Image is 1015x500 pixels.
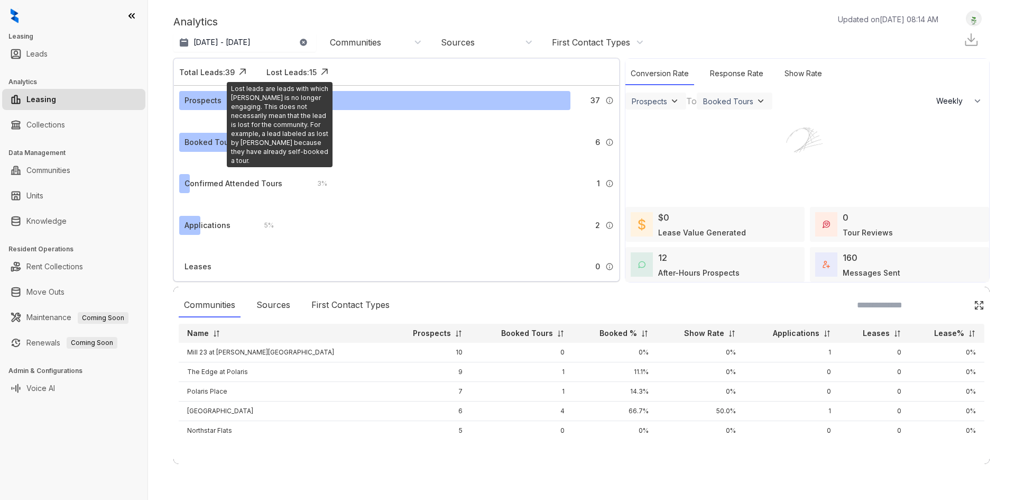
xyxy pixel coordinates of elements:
td: Polaris Place [179,382,386,402]
button: Weekly [930,92,989,111]
span: 2 [595,220,600,231]
li: Move Outs [2,281,145,303]
div: Sources [441,37,475,48]
span: 6 [595,137,600,148]
td: 0% [657,421,744,441]
img: sorting [893,330,901,338]
div: Response Rate [705,62,769,85]
td: 0 [744,382,839,402]
td: [GEOGRAPHIC_DATA] [179,402,386,421]
p: Show Rate [684,328,724,339]
td: 10 [386,343,471,362]
div: First Contact Types [552,37,630,48]
img: sorting [728,330,736,338]
img: sorting [641,330,649,338]
p: Applications [773,328,819,339]
p: Analytics [173,14,218,30]
span: Weekly [936,96,968,106]
div: Communities [179,293,241,317]
td: 0 [839,343,910,362]
div: Leases [184,261,211,272]
li: Maintenance [2,307,145,328]
div: Confirmed Attended Tours [184,178,282,189]
td: 66.7% [573,402,657,421]
h3: Resident Operations [8,244,147,254]
img: Loader [768,111,847,190]
img: LeaseValue [638,218,645,231]
td: 0% [910,402,984,421]
td: 50.0% [657,402,744,421]
td: 0 [839,421,910,441]
a: Leads [26,43,48,65]
h3: Data Management [8,148,147,158]
img: sorting [968,330,976,338]
img: Download [963,32,979,48]
td: 0% [910,382,984,402]
p: Prospects [413,328,451,339]
p: Booked Tours [501,328,553,339]
img: SearchIcon [952,301,961,310]
div: Lease Value Generated [658,227,746,238]
td: 11.1% [573,362,657,382]
li: Leasing [2,89,145,110]
p: [DATE] - [DATE] [193,37,251,48]
div: Lost Leads: 15 [266,67,317,78]
h3: Leasing [8,32,147,41]
li: Voice AI [2,378,145,399]
div: 12 [658,251,667,264]
div: Messages Sent [843,267,900,278]
img: Click Icon [974,300,984,311]
img: TotalFum [823,261,830,268]
img: TourReviews [823,221,830,228]
td: 0% [573,421,657,441]
span: Coming Soon [78,312,128,324]
p: Name [187,328,209,339]
h3: Analytics [8,77,147,87]
a: Units [26,185,43,206]
img: Info [605,262,614,271]
a: Move Outs [26,281,64,303]
h3: Admin & Configurations [8,366,147,376]
div: 0 [843,211,848,224]
div: 5 % [254,220,274,231]
li: Units [2,185,145,206]
li: Knowledge [2,211,145,232]
img: Click Icon [235,64,251,80]
img: sorting [823,330,831,338]
p: Updated on [DATE] 08:14 AM [838,14,938,25]
div: Booked Tours [703,97,753,106]
td: 1 [744,343,839,362]
li: Leads [2,43,145,65]
td: 0% [910,421,984,441]
img: sorting [213,330,220,338]
td: 0% [657,382,744,402]
td: 6 [386,402,471,421]
div: Booked Tours [184,137,236,148]
img: Click Icon [317,64,333,80]
button: [DATE] - [DATE] [173,33,316,52]
div: Total Leads: 39 [179,67,235,78]
span: Coming Soon [67,337,117,349]
img: AfterHoursConversations [638,261,645,269]
img: UserAvatar [966,13,981,24]
div: $0 [658,211,669,224]
span: 1 [597,178,600,189]
span: 37 [590,95,600,106]
a: Rent Collections [26,256,83,277]
img: Info [605,221,614,230]
img: ViewFilterArrow [669,96,680,106]
img: logo [11,8,19,23]
td: 0% [573,343,657,362]
a: Voice AI [26,378,55,399]
td: 0 [839,362,910,382]
td: 0 [839,402,910,421]
td: 1 [471,362,573,382]
div: Sources [251,293,296,317]
li: Rent Collections [2,256,145,277]
img: Info [605,179,614,188]
p: Lease% [934,328,964,339]
td: 7 [386,382,471,402]
div: First Contact Types [306,293,395,317]
td: 14.3% [573,382,657,402]
td: 0 [744,421,839,441]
